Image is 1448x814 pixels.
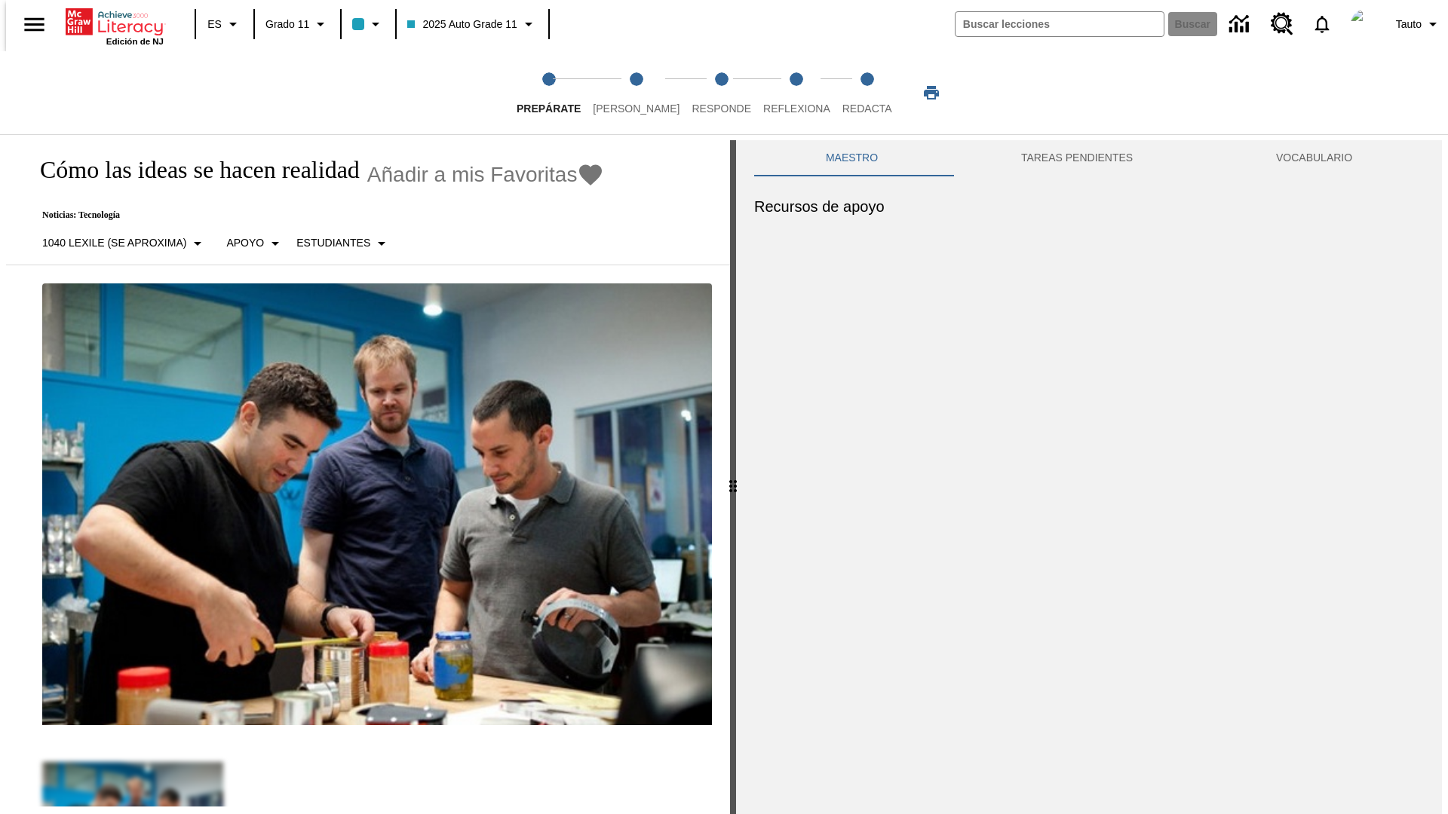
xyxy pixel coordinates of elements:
[207,17,222,32] span: ES
[12,2,57,47] button: Abrir el menú lateral
[730,140,736,814] div: Pulsa la tecla de intro o la barra espaciadora y luego presiona las flechas de derecha e izquierd...
[1396,17,1422,32] span: Tauto
[367,161,605,188] button: Añadir a mis Favoritas - Cómo las ideas se hacen realidad
[42,283,712,725] img: El fundador de Quirky, Ben Kaufman prueba un nuevo producto con un compañero de trabajo, Gaz Brow...
[1342,5,1390,44] button: Escoja un nuevo avatar
[593,103,680,115] span: [PERSON_NAME]
[1220,4,1262,45] a: Centro de información
[1351,9,1381,39] img: Avatar
[680,51,763,134] button: Responde step 3 of 5
[1302,5,1342,44] a: Notificaciones
[692,103,751,115] span: Responde
[290,230,397,257] button: Seleccionar estudiante
[763,103,830,115] span: Reflexiona
[830,51,904,134] button: Redacta step 5 of 5
[6,140,730,806] div: reading
[842,103,892,115] span: Redacta
[751,51,842,134] button: Reflexiona step 4 of 5
[1390,11,1448,38] button: Perfil/Configuración
[201,11,249,38] button: Lenguaje: ES, Selecciona un idioma
[401,11,543,38] button: Clase: 2025 Auto Grade 11, Selecciona una clase
[346,11,391,38] button: El color de la clase es azul claro. Cambiar el color de la clase.
[581,51,692,134] button: Lee step 2 of 5
[24,156,360,184] h1: Cómo las ideas se hacen realidad
[736,140,1442,814] div: activity
[517,103,581,115] span: Prepárate
[36,230,213,257] button: Seleccione Lexile, 1040 Lexile (Se aproxima)
[754,140,949,176] button: Maestro
[259,11,336,38] button: Grado: Grado 11, Elige un grado
[265,17,309,32] span: Grado 11
[226,235,264,251] p: Apoyo
[296,235,370,251] p: Estudiantes
[505,51,593,134] button: Prepárate step 1 of 5
[220,230,290,257] button: Tipo de apoyo, Apoyo
[949,140,1204,176] button: TAREAS PENDIENTES
[106,37,164,46] span: Edición de NJ
[42,235,186,251] p: 1040 Lexile (Se aproxima)
[24,210,604,221] p: Noticias: Tecnología
[1204,140,1424,176] button: VOCABULARIO
[754,194,1424,219] h6: Recursos de apoyo
[907,79,956,106] button: Imprimir
[407,17,517,32] span: 2025 Auto Grade 11
[66,5,164,46] div: Portada
[367,163,578,187] span: Añadir a mis Favoritas
[956,12,1164,36] input: Buscar campo
[754,140,1424,176] div: Instructional Panel Tabs
[1262,4,1302,44] a: Centro de recursos, Se abrirá en una pestaña nueva.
